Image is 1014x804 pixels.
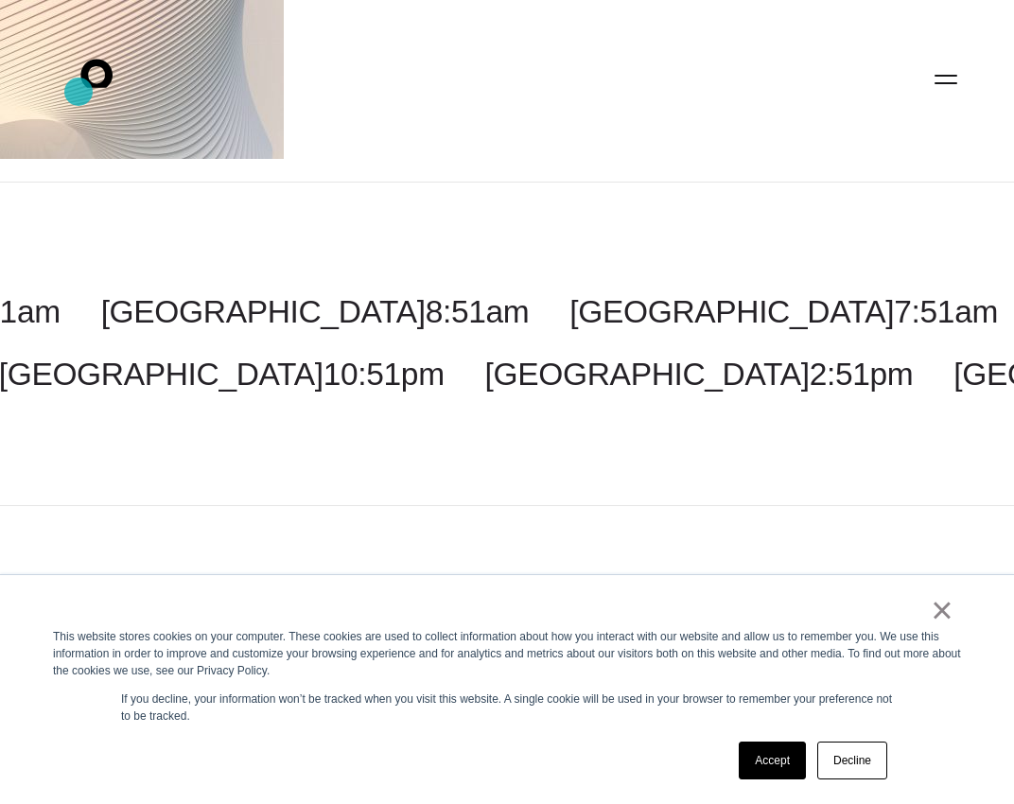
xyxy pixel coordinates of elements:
a: Decline [817,742,887,779]
a: [GEOGRAPHIC_DATA]8:51am [101,294,530,329]
span: 7:51am [894,294,998,329]
span: 2:51pm [810,357,914,392]
button: Open [923,59,969,98]
p: If you decline, your information won’t be tracked when you visit this website. A single cookie wi... [121,690,893,725]
a: × [931,602,953,619]
span: 8:51am [426,294,530,329]
a: [GEOGRAPHIC_DATA]7:51am [569,294,998,329]
a: Accept [739,742,806,779]
span: 10:51pm [323,357,445,392]
a: [GEOGRAPHIC_DATA]2:51pm [485,357,914,392]
div: This website stores cookies on your computer. These cookies are used to collect information about... [53,628,961,679]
